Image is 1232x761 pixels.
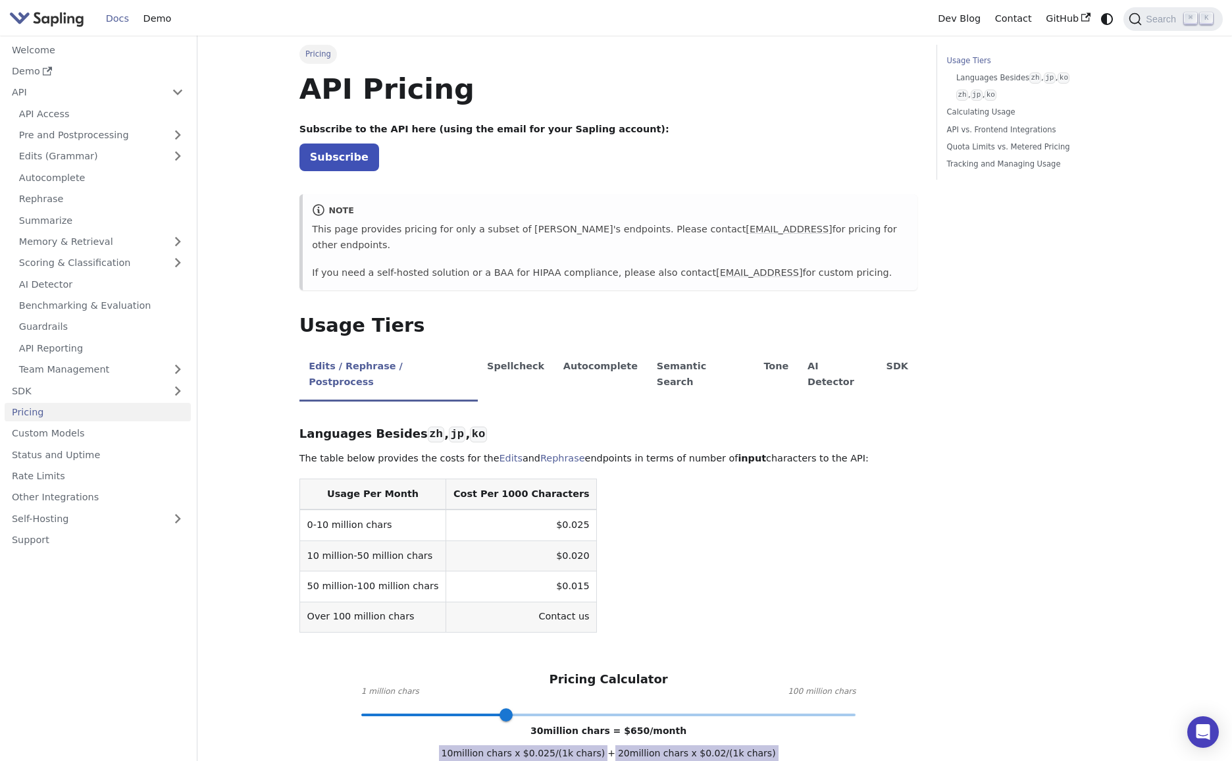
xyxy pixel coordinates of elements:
a: Sapling.ai [9,9,89,28]
a: [EMAIL_ADDRESS] [746,224,832,234]
code: jp [449,427,465,442]
a: API vs. Frontend Integrations [947,124,1125,136]
a: Guardrails [12,317,191,336]
span: 10 million chars x $ 0.025 /(1k chars) [439,745,608,761]
code: ko [985,90,996,101]
a: Subscribe [299,144,379,171]
a: zh,jp,ko [956,89,1121,101]
li: AI Detector [798,350,877,402]
a: Custom Models [5,424,191,443]
li: Autocomplete [553,350,647,402]
span: 30 million chars = $ 650 /month [530,725,686,736]
td: Over 100 million chars [299,602,446,632]
a: Rate Limits [5,467,191,486]
span: 1 million chars [361,685,419,698]
span: Search [1142,14,1184,24]
h2: Usage Tiers [299,314,918,338]
li: Spellcheck [478,350,554,402]
a: Rephrase [12,190,191,209]
code: ko [1058,72,1069,84]
a: Other Integrations [5,488,191,507]
code: jp [1044,72,1056,84]
a: Benchmarking & Evaluation [12,296,191,315]
a: Edits (Grammar) [12,147,191,166]
strong: input [738,453,766,463]
a: GitHub [1039,9,1097,29]
a: API [5,83,165,102]
a: Dev Blog [931,9,987,29]
a: Contact [988,9,1039,29]
td: $0.025 [446,510,597,540]
td: $0.020 [446,540,597,571]
p: The table below provides the costs for the and endpoints in terms of number of characters to the ... [299,451,918,467]
a: Languages Besideszh,jp,ko [956,72,1121,84]
a: Memory & Retrieval [12,232,191,251]
a: Edits [500,453,523,463]
li: Tone [754,350,798,402]
a: Demo [5,62,191,81]
code: zh [956,90,968,101]
div: Open Intercom Messenger [1187,716,1219,748]
a: Pre and Postprocessing [12,126,191,145]
a: Self-Hosting [5,509,191,528]
span: Pricing [299,45,337,63]
span: + [607,748,615,758]
a: Support [5,531,191,550]
code: ko [470,427,486,442]
h3: Languages Besides , , [299,427,918,442]
td: $0.015 [446,571,597,602]
a: Usage Tiers [947,55,1125,67]
button: Search (Command+K) [1123,7,1222,31]
a: Quota Limits vs. Metered Pricing [947,141,1125,153]
p: If you need a self-hosted solution or a BAA for HIPAA compliance, please also contact for custom ... [312,265,908,281]
h3: Pricing Calculator [549,672,667,687]
kbd: K [1200,13,1213,24]
code: jp [971,90,983,101]
kbd: ⌘ [1184,13,1197,24]
a: Scoring & Classification [12,253,191,273]
a: API Reporting [12,338,191,357]
h1: API Pricing [299,71,918,107]
div: note [312,203,908,219]
button: Collapse sidebar category 'API' [165,83,191,102]
a: Docs [99,9,136,29]
a: Tracking and Managing Usage [947,158,1125,171]
a: Status and Uptime [5,445,191,464]
td: 10 million-50 million chars [299,540,446,571]
p: This page provides pricing for only a subset of [PERSON_NAME]'s endpoints. Please contact for pri... [312,222,908,253]
a: Demo [136,9,178,29]
a: Pricing [5,403,191,422]
a: Calculating Usage [947,106,1125,118]
strong: Subscribe to the API here (using the email for your Sapling account): [299,124,669,134]
li: Edits / Rephrase / Postprocess [299,350,478,402]
button: Switch between dark and light mode (currently system mode) [1098,9,1117,28]
img: Sapling.ai [9,9,84,28]
a: Rephrase [540,453,585,463]
a: Autocomplete [12,168,191,187]
li: SDK [877,350,917,402]
a: Welcome [5,40,191,59]
a: Team Management [12,360,191,379]
button: Expand sidebar category 'SDK' [165,381,191,400]
code: zh [428,427,444,442]
a: AI Detector [12,275,191,294]
span: 100 million chars [788,685,856,698]
a: Summarize [12,211,191,230]
td: 0-10 million chars [299,510,446,540]
nav: Breadcrumbs [299,45,918,63]
td: Contact us [446,602,597,632]
li: Semantic Search [647,350,754,402]
a: SDK [5,381,165,400]
td: 50 million-100 million chars [299,571,446,602]
code: zh [1029,72,1041,84]
th: Cost Per 1000 Characters [446,479,597,510]
a: API Access [12,104,191,123]
span: 20 million chars x $ 0.02 /(1k chars) [615,745,779,761]
a: [EMAIL_ADDRESS] [716,267,802,278]
th: Usage Per Month [299,479,446,510]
